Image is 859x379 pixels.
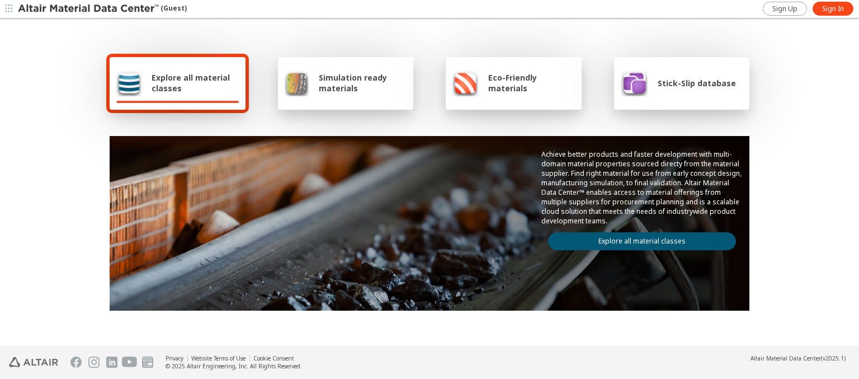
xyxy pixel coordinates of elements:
a: Explore all material classes [548,232,736,250]
div: (Guest) [18,3,187,15]
p: Achieve better products and faster development with multi-domain material properties sourced dire... [541,149,743,226]
img: Eco-Friendly materials [452,69,478,96]
img: Simulation ready materials [285,69,309,96]
span: Eco-Friendly materials [488,72,574,93]
a: Cookie Consent [253,354,294,362]
div: © 2025 Altair Engineering, Inc. All Rights Reserved. [166,362,302,370]
span: Simulation ready materials [319,72,407,93]
span: Explore all material classes [152,72,239,93]
img: Stick-Slip database [621,69,648,96]
img: Explore all material classes [116,69,141,96]
a: Sign In [813,2,853,16]
div: (v2025.1) [751,354,846,362]
span: Altair Material Data Center [751,354,821,362]
img: Altair Material Data Center [18,3,161,15]
span: Sign Up [772,4,797,13]
span: Sign In [822,4,844,13]
a: Privacy [166,354,183,362]
a: Sign Up [763,2,807,16]
span: Stick-Slip database [658,78,736,88]
img: Altair Engineering [9,357,58,367]
a: Website Terms of Use [191,354,246,362]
